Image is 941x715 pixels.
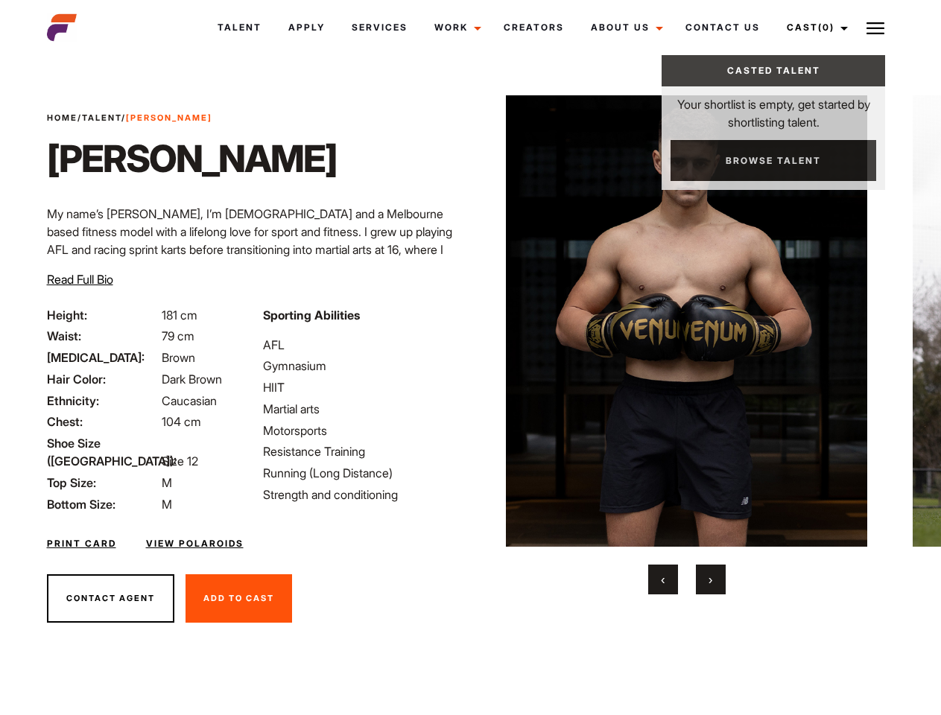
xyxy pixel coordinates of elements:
[47,537,116,550] a: Print Card
[162,372,222,387] span: Dark Brown
[146,537,244,550] a: View Polaroids
[47,392,159,410] span: Ethnicity:
[662,86,885,131] p: Your shortlist is empty, get started by shortlisting talent.
[490,7,577,48] a: Creators
[263,308,360,322] strong: Sporting Abilities
[186,574,292,623] button: Add To Cast
[47,495,159,513] span: Bottom Size:
[162,328,194,343] span: 79 cm
[47,474,159,492] span: Top Size:
[661,572,665,587] span: Previous
[818,22,834,33] span: (0)
[773,7,857,48] a: Cast(0)
[126,112,212,123] strong: [PERSON_NAME]
[275,7,338,48] a: Apply
[47,306,159,324] span: Height:
[47,370,159,388] span: Hair Color:
[662,55,885,86] a: Casted Talent
[82,112,121,123] a: Talent
[204,7,275,48] a: Talent
[162,308,197,322] span: 181 cm
[338,7,421,48] a: Services
[263,486,461,503] li: Strength and conditioning
[47,136,337,181] h1: [PERSON_NAME]
[263,422,461,439] li: Motorsports
[577,7,672,48] a: About Us
[47,434,159,470] span: Shoe Size ([GEOGRAPHIC_DATA]):
[421,7,490,48] a: Work
[709,572,712,587] span: Next
[162,454,198,468] span: Size 12
[47,349,159,366] span: [MEDICAL_DATA]:
[162,414,201,429] span: 104 cm
[47,272,113,287] span: Read Full Bio
[203,593,274,603] span: Add To Cast
[263,378,461,396] li: HIIT
[162,350,195,365] span: Brown
[866,19,884,37] img: Burger icon
[263,464,461,482] li: Running (Long Distance)
[162,393,217,408] span: Caucasian
[162,475,172,490] span: M
[47,112,212,124] span: / /
[47,270,113,288] button: Read Full Bio
[672,7,773,48] a: Contact Us
[47,574,174,623] button: Contact Agent
[47,112,77,123] a: Home
[671,140,876,181] a: Browse Talent
[263,442,461,460] li: Resistance Training
[162,497,172,512] span: M
[47,413,159,430] span: Chest:
[263,336,461,354] li: AFL
[47,327,159,345] span: Waist:
[47,205,462,366] p: My name’s [PERSON_NAME], I’m [DEMOGRAPHIC_DATA] and a Melbourne based fitness model with a lifelo...
[263,400,461,418] li: Martial arts
[263,357,461,375] li: Gymnasium
[47,13,77,42] img: cropped-aefm-brand-fav-22-square.png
